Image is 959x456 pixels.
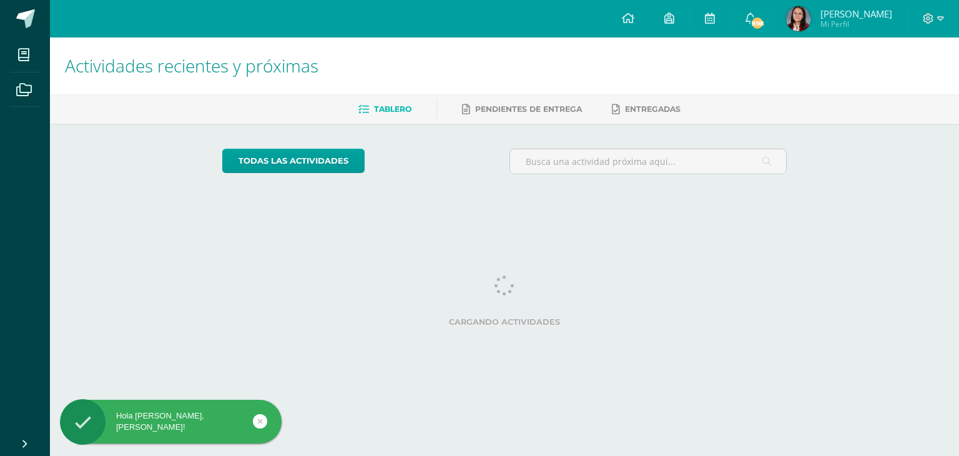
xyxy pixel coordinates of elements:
[358,99,411,119] a: Tablero
[612,99,681,119] a: Entregadas
[65,54,318,77] span: Actividades recientes y próximas
[625,104,681,114] span: Entregadas
[820,7,892,20] span: [PERSON_NAME]
[786,6,811,31] img: c42e844f0d72ed1ea4fb8975a5518494.png
[374,104,411,114] span: Tablero
[820,19,892,29] span: Mi Perfil
[462,99,582,119] a: Pendientes de entrega
[750,16,764,30] span: 898
[222,149,365,173] a: todas las Actividades
[60,410,282,433] div: Hola [PERSON_NAME], [PERSON_NAME]!
[222,317,787,327] label: Cargando actividades
[475,104,582,114] span: Pendientes de entrega
[510,149,787,174] input: Busca una actividad próxima aquí...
